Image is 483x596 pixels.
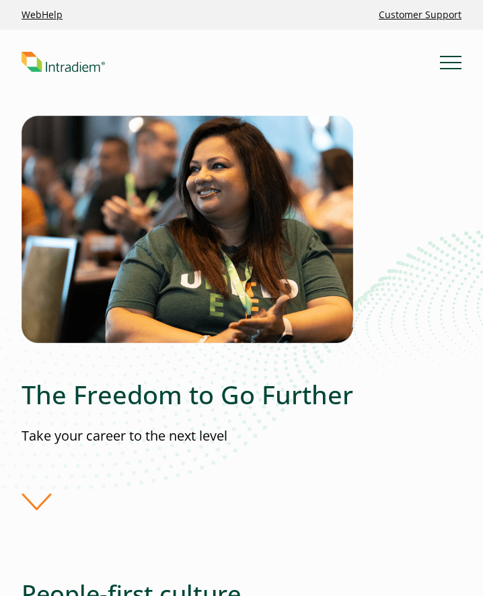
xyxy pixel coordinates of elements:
h1: The Freedom to Go Further [22,379,461,410]
p: Take your career to the next level [22,426,461,446]
a: Link to homepage of Intradiem [22,52,440,73]
a: Link opens in a new window [16,3,68,27]
img: Intradiem [22,52,105,73]
a: Customer Support [373,3,467,27]
button: Mobile Navigation Button [440,51,461,73]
